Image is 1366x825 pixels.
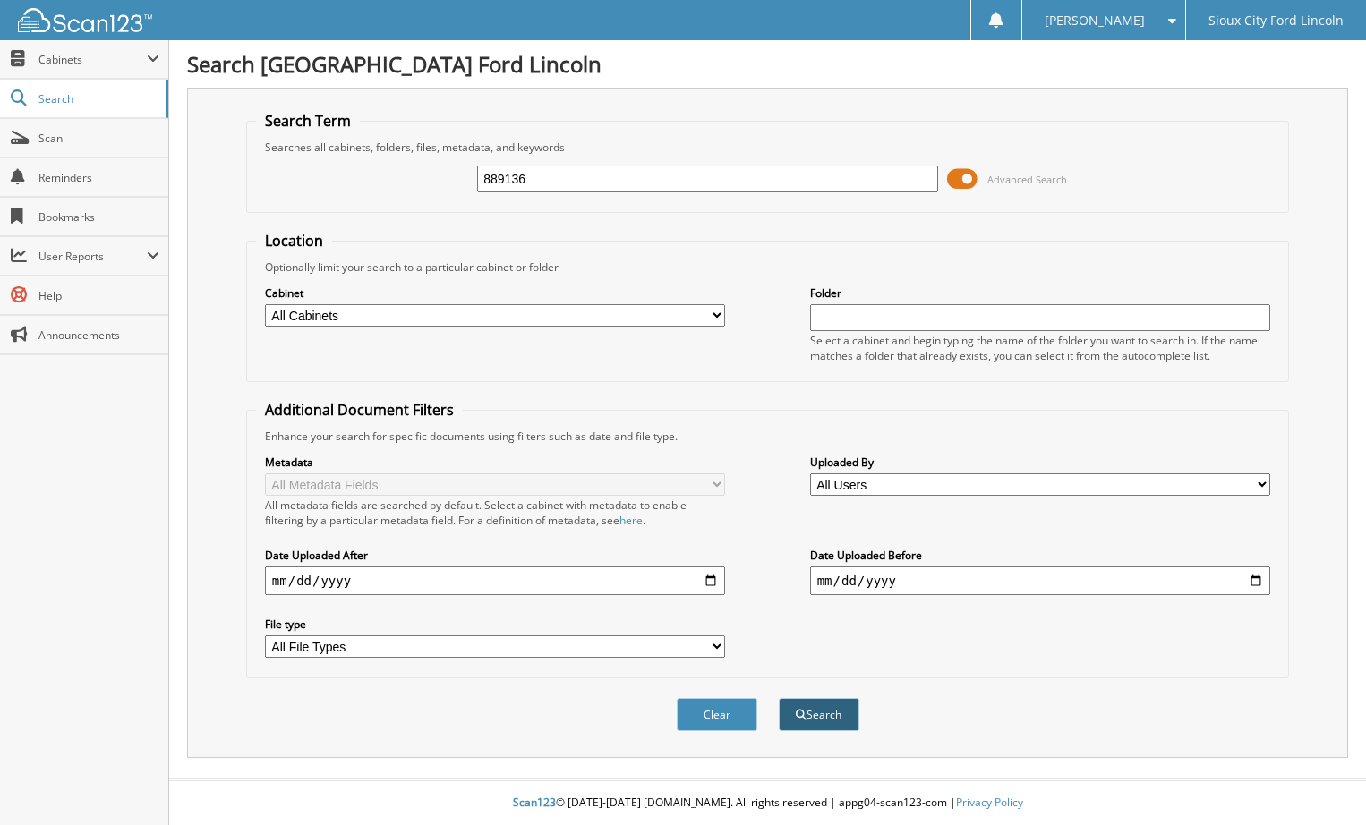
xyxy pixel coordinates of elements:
[38,209,159,225] span: Bookmarks
[18,8,152,32] img: scan123-logo-white.svg
[956,795,1023,810] a: Privacy Policy
[256,259,1279,275] div: Optionally limit your search to a particular cabinet or folder
[810,285,1270,301] label: Folder
[38,52,147,67] span: Cabinets
[513,795,556,810] span: Scan123
[810,566,1270,595] input: end
[265,548,725,563] label: Date Uploaded After
[256,231,332,251] legend: Location
[38,249,147,264] span: User Reports
[987,173,1067,186] span: Advanced Search
[265,285,725,301] label: Cabinet
[1276,739,1366,825] iframe: Chat Widget
[677,698,757,731] button: Clear
[265,617,725,632] label: File type
[256,429,1279,444] div: Enhance your search for specific documents using filters such as date and file type.
[38,91,157,106] span: Search
[38,327,159,343] span: Announcements
[810,455,1270,470] label: Uploaded By
[187,49,1348,79] h1: Search [GEOGRAPHIC_DATA] Ford Lincoln
[779,698,859,731] button: Search
[1045,15,1145,26] span: [PERSON_NAME]
[619,513,643,528] a: here
[38,131,159,146] span: Scan
[810,548,1270,563] label: Date Uploaded Before
[256,140,1279,155] div: Searches all cabinets, folders, files, metadata, and keywords
[256,400,463,420] legend: Additional Document Filters
[169,781,1366,825] div: © [DATE]-[DATE] [DOMAIN_NAME]. All rights reserved | appg04-scan123-com |
[810,333,1270,363] div: Select a cabinet and begin typing the name of the folder you want to search in. If the name match...
[265,566,725,595] input: start
[265,455,725,470] label: Metadata
[38,170,159,185] span: Reminders
[256,111,360,131] legend: Search Term
[38,288,159,303] span: Help
[1208,15,1344,26] span: Sioux City Ford Lincoln
[265,498,725,528] div: All metadata fields are searched by default. Select a cabinet with metadata to enable filtering b...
